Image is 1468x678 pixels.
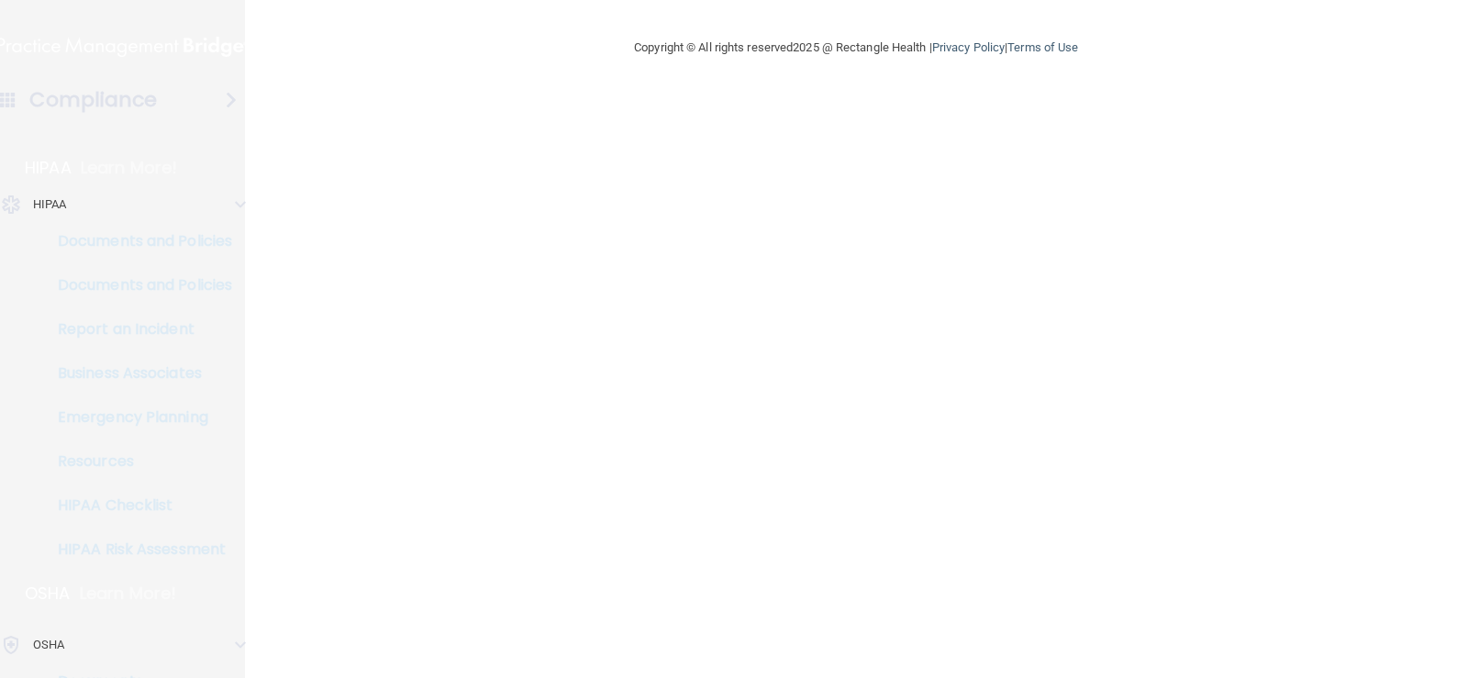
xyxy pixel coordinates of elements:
p: HIPAA Risk Assessment [12,540,262,559]
p: OSHA [25,583,71,605]
p: Learn More! [80,583,177,605]
p: HIPAA [25,157,72,179]
a: Terms of Use [1007,40,1078,54]
p: Resources [12,452,262,471]
p: Report an Incident [12,320,262,339]
h4: Compliance [29,87,157,113]
p: OSHA [33,634,64,656]
p: Documents and Policies [12,232,262,250]
p: Documents and Policies [12,276,262,295]
p: HIPAA [33,194,67,216]
p: Emergency Planning [12,408,262,427]
p: Business Associates [12,364,262,383]
p: HIPAA Checklist [12,496,262,515]
div: Copyright © All rights reserved 2025 @ Rectangle Health | | [521,18,1191,77]
a: Privacy Policy [932,40,1005,54]
p: Learn More! [81,157,178,179]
